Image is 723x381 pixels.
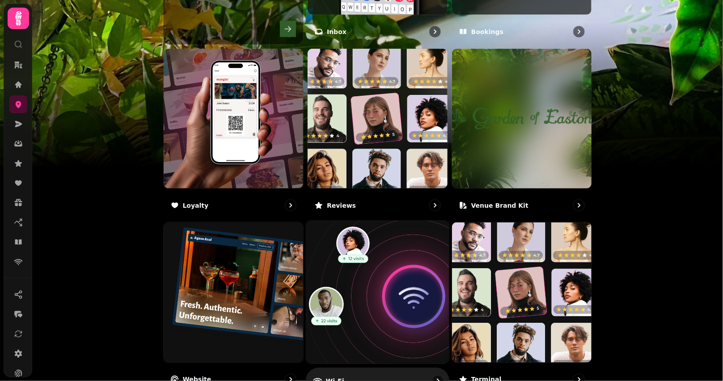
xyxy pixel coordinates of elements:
[164,223,304,363] img: Website
[183,201,209,210] p: Loyalty
[307,48,448,219] a: ReviewsReviews
[452,223,592,363] img: Terminal
[452,49,592,189] img: aHR0cHM6Ly9maWxlcy5zdGFtcGVkZS5haS9jMDI2ZjdhYi1iNzMzLTQ5NWYtYjFlZC1lZTQ3MWM1MDhhZTYvbWVkaWEvOTY3N...
[575,201,583,210] svg: go to
[164,49,304,189] img: Loyalty
[299,214,456,371] img: Wi-Fi
[286,201,295,210] svg: go to
[163,48,304,219] a: LoyaltyLoyalty
[431,27,440,36] svg: go to
[327,201,356,210] p: Reviews
[327,27,347,36] p: Inbox
[308,49,448,189] img: Reviews
[471,201,529,210] p: Venue brand kit
[471,27,503,36] p: Bookings
[431,201,440,210] svg: go to
[575,27,583,36] svg: go to
[452,48,592,219] a: Venue brand kitVenue brand kit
